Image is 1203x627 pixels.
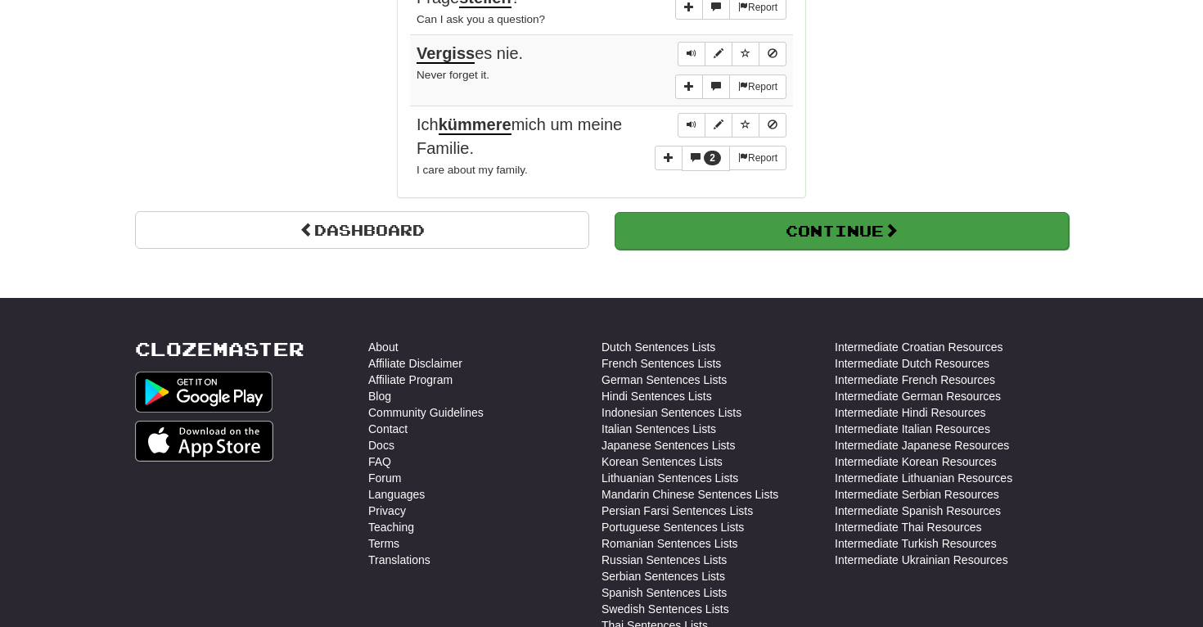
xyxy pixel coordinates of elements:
[835,486,999,503] a: Intermediate Serbian Resources
[835,355,989,372] a: Intermediate Dutch Resources
[705,113,732,138] button: Edit sentence
[601,486,778,503] a: Mandarin Chinese Sentences Lists
[601,404,741,421] a: Indonesian Sentences Lists
[601,355,721,372] a: French Sentences Lists
[135,372,273,413] img: Get it on Google Play
[835,372,995,388] a: Intermediate French Resources
[675,74,786,99] div: More sentence controls
[678,42,705,66] button: Play sentence audio
[601,453,723,470] a: Korean Sentences Lists
[417,69,489,81] small: Never forget it.
[135,421,273,462] img: Get it on App Store
[835,388,1001,404] a: Intermediate German Resources
[368,470,401,486] a: Forum
[678,113,705,138] button: Play sentence audio
[759,113,786,138] button: Toggle ignore
[835,552,1008,568] a: Intermediate Ukrainian Resources
[675,74,703,99] button: Add sentence to collection
[601,601,729,617] a: Swedish Sentences Lists
[601,437,735,453] a: Japanese Sentences Lists
[678,113,786,138] div: Sentence controls
[368,486,425,503] a: Languages
[601,388,712,404] a: Hindi Sentences Lists
[417,164,528,176] small: I care about my family.
[732,113,759,138] button: Toggle favorite
[835,453,997,470] a: Intermediate Korean Resources
[601,552,727,568] a: Russian Sentences Lists
[655,146,786,171] div: More sentence controls
[368,437,394,453] a: Docs
[835,470,1012,486] a: Intermediate Lithuanian Resources
[601,519,744,535] a: Portuguese Sentences Lists
[615,212,1069,250] button: Continue
[835,437,1009,453] a: Intermediate Japanese Resources
[729,146,786,170] button: Report
[417,115,622,157] span: Ich mich um meine Familie.
[655,146,683,170] button: Add sentence to collection
[732,42,759,66] button: Toggle favorite
[368,503,406,519] a: Privacy
[601,372,727,388] a: German Sentences Lists
[601,503,753,519] a: Persian Farsi Sentences Lists
[368,388,391,404] a: Blog
[729,74,786,99] button: Report
[601,339,715,355] a: Dutch Sentences Lists
[417,13,545,25] small: Can I ask you a question?
[135,339,304,359] a: Clozemaster
[368,339,399,355] a: About
[368,421,408,437] a: Contact
[835,535,997,552] a: Intermediate Turkish Resources
[439,115,511,135] u: kümmere
[601,470,738,486] a: Lithuanian Sentences Lists
[135,211,589,249] a: Dashboard
[601,421,716,437] a: Italian Sentences Lists
[678,42,786,66] div: Sentence controls
[368,552,430,568] a: Translations
[759,42,786,66] button: Toggle ignore
[710,152,715,164] span: 2
[835,421,990,437] a: Intermediate Italian Resources
[835,339,1002,355] a: Intermediate Croatian Resources
[601,584,727,601] a: Spanish Sentences Lists
[601,535,738,552] a: Romanian Sentences Lists
[368,404,484,421] a: Community Guidelines
[705,42,732,66] button: Edit sentence
[835,404,985,421] a: Intermediate Hindi Resources
[417,44,475,64] u: Vergiss
[368,355,462,372] a: Affiliate Disclaimer
[835,519,982,535] a: Intermediate Thai Resources
[368,453,391,470] a: FAQ
[368,372,453,388] a: Affiliate Program
[368,519,414,535] a: Teaching
[417,44,523,64] span: es nie.
[835,503,1001,519] a: Intermediate Spanish Resources
[368,535,399,552] a: Terms
[601,568,725,584] a: Serbian Sentences Lists
[682,146,730,171] button: 2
